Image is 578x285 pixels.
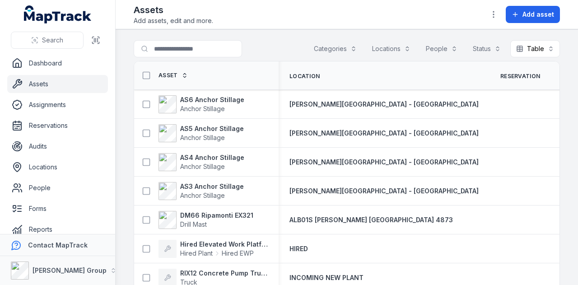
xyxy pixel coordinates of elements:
[158,124,244,142] a: AS5 Anchor StillageAnchor Stillage
[180,220,207,228] span: Drill Mast
[42,36,63,45] span: Search
[289,274,364,281] span: INCOMING NEW PLANT
[180,192,225,199] span: Anchor Stillage
[7,200,108,218] a: Forms
[506,6,560,23] button: Add asset
[7,75,108,93] a: Assets
[289,73,320,80] span: Location
[289,244,308,253] a: HIRED
[134,4,213,16] h2: Assets
[7,179,108,197] a: People
[7,54,108,72] a: Dashboard
[308,40,363,57] button: Categories
[289,273,364,282] a: INCOMING NEW PLANT
[158,153,244,171] a: AS4 Anchor StillageAnchor Stillage
[158,72,178,79] span: Asset
[180,95,244,104] strong: AS6 Anchor Stillage
[289,100,479,109] a: [PERSON_NAME][GEOGRAPHIC_DATA] - [GEOGRAPHIC_DATA]
[180,105,225,112] span: Anchor Stillage
[289,245,308,252] span: HIRED
[33,266,107,274] strong: [PERSON_NAME] Group
[289,129,479,137] span: [PERSON_NAME][GEOGRAPHIC_DATA] - [GEOGRAPHIC_DATA]
[180,240,268,249] strong: Hired Elevated Work Platform
[522,10,554,19] span: Add asset
[289,216,453,224] span: ALB01S [PERSON_NAME] [GEOGRAPHIC_DATA] 4873
[24,5,92,23] a: MapTrack
[289,100,479,108] span: [PERSON_NAME][GEOGRAPHIC_DATA] - [GEOGRAPHIC_DATA]
[180,134,225,141] span: Anchor Stillage
[366,40,416,57] button: Locations
[28,241,88,249] strong: Contact MapTrack
[289,158,479,166] span: [PERSON_NAME][GEOGRAPHIC_DATA] - [GEOGRAPHIC_DATA]
[134,16,213,25] span: Add assets, edit and more.
[180,269,268,278] strong: RIX12 Concrete Pump Truck
[180,124,244,133] strong: AS5 Anchor Stillage
[420,40,463,57] button: People
[7,117,108,135] a: Reservations
[180,163,225,170] span: Anchor Stillage
[158,95,244,113] a: AS6 Anchor StillageAnchor Stillage
[7,137,108,155] a: Audits
[180,153,244,162] strong: AS4 Anchor Stillage
[289,215,453,224] a: ALB01S [PERSON_NAME] [GEOGRAPHIC_DATA] 4873
[289,187,479,196] a: [PERSON_NAME][GEOGRAPHIC_DATA] - [GEOGRAPHIC_DATA]
[158,211,253,229] a: DM66 Ripamonti EX321Drill Mast
[467,40,507,57] button: Status
[158,240,268,258] a: Hired Elevated Work PlatformHired PlantHired EWP
[7,96,108,114] a: Assignments
[158,182,244,200] a: AS3 Anchor StillageAnchor Stillage
[7,220,108,238] a: Reports
[180,211,253,220] strong: DM66 Ripamonti EX321
[180,182,244,191] strong: AS3 Anchor Stillage
[222,249,254,258] span: Hired EWP
[289,158,479,167] a: [PERSON_NAME][GEOGRAPHIC_DATA] - [GEOGRAPHIC_DATA]
[289,129,479,138] a: [PERSON_NAME][GEOGRAPHIC_DATA] - [GEOGRAPHIC_DATA]
[158,72,188,79] a: Asset
[7,158,108,176] a: Locations
[500,73,540,80] span: Reservation
[180,249,213,258] span: Hired Plant
[510,40,560,57] button: Table
[289,187,479,195] span: [PERSON_NAME][GEOGRAPHIC_DATA] - [GEOGRAPHIC_DATA]
[11,32,84,49] button: Search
